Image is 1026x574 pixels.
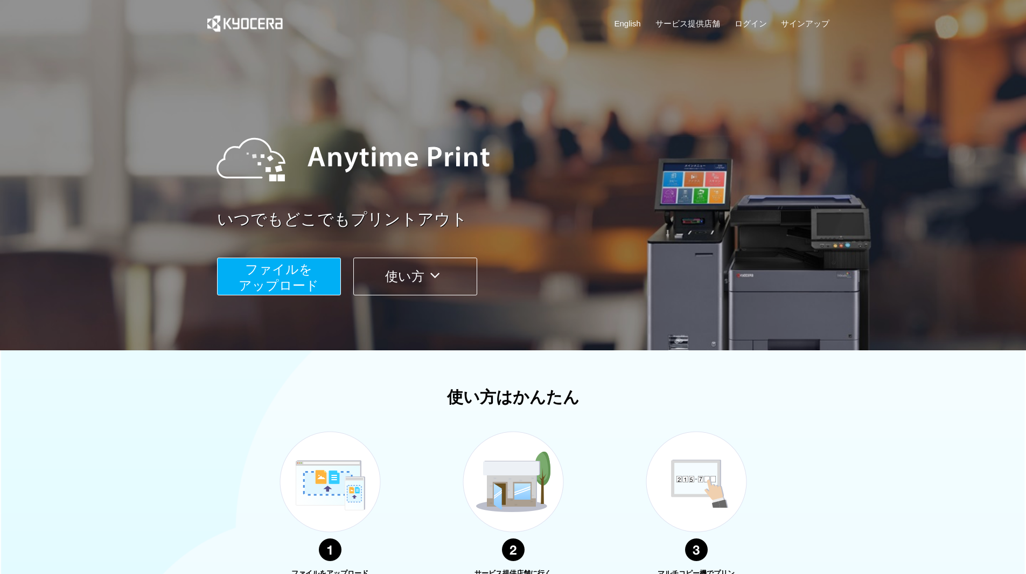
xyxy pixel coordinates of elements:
a: いつでもどこでもプリントアウト [217,208,836,231]
a: サービス提供店舗 [655,18,720,29]
a: サインアップ [781,18,829,29]
button: ファイルを​​アップロード [217,258,341,295]
span: ファイルを ​​アップロード [239,262,319,293]
button: 使い方 [353,258,477,295]
a: English [615,18,641,29]
a: ログイン [735,18,767,29]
